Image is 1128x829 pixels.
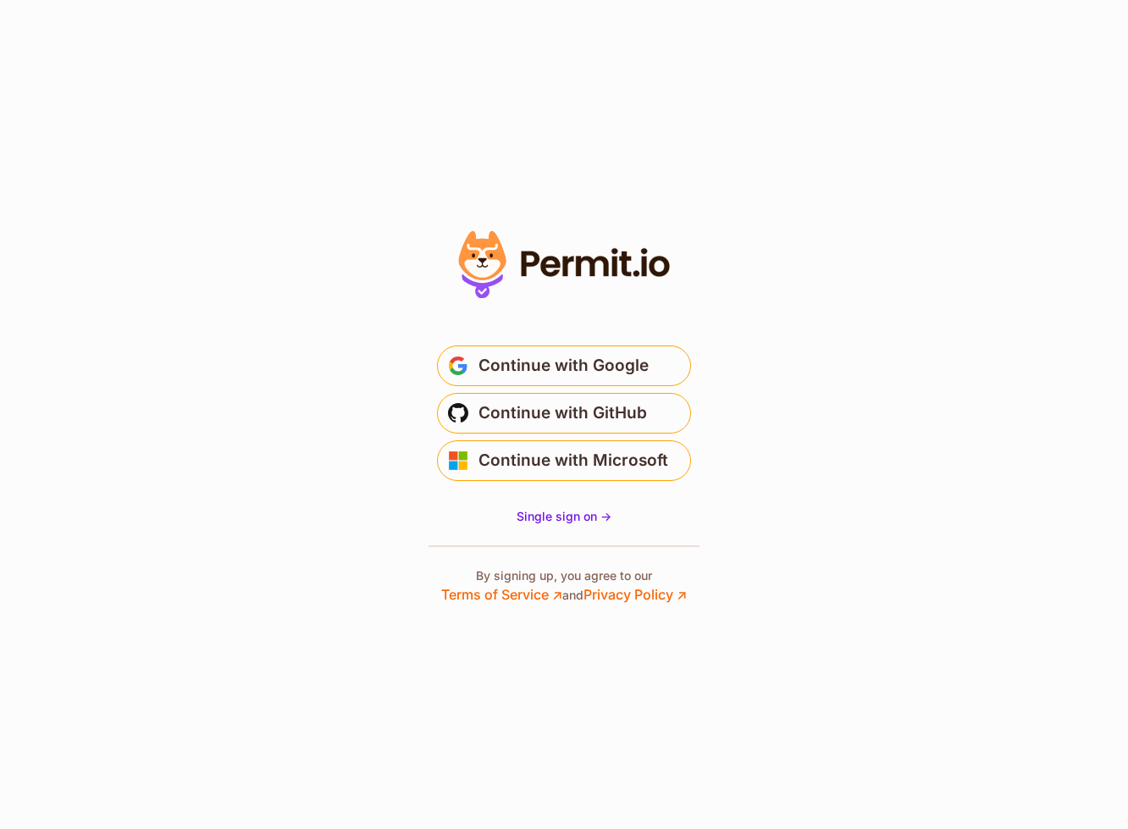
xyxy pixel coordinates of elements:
[437,345,691,386] button: Continue with Google
[517,508,611,525] a: Single sign on ->
[437,393,691,434] button: Continue with GitHub
[478,352,649,379] span: Continue with Google
[583,586,687,603] a: Privacy Policy ↗
[478,400,647,427] span: Continue with GitHub
[517,509,611,523] span: Single sign on ->
[478,447,668,474] span: Continue with Microsoft
[441,586,562,603] a: Terms of Service ↗
[441,567,687,605] p: By signing up, you agree to our and
[437,440,691,481] button: Continue with Microsoft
